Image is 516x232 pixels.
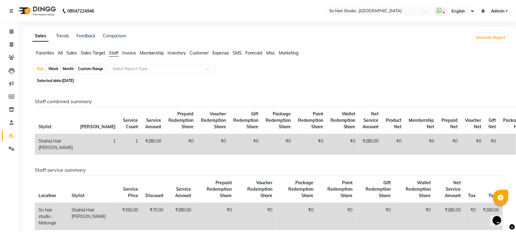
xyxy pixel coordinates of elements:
[289,180,314,198] span: Package Redemption Share
[76,65,105,73] div: Custom Range
[142,134,165,155] td: ₹280.00
[32,31,49,42] a: Sales
[480,203,503,230] td: ₹280.00
[68,203,116,230] td: Shahid Hair [PERSON_NAME]
[58,50,63,56] span: All
[489,118,496,129] span: Gift Net
[262,134,294,155] td: ₹0
[145,118,161,129] span: Service Amount
[190,50,209,56] span: Customer
[80,124,116,129] span: [PERSON_NAME]
[72,193,84,198] span: Stylist
[123,118,138,129] span: Service Count
[363,111,379,129] span: Net Service Amount
[485,134,500,155] td: ₹0
[81,50,105,56] span: Sales Target
[168,50,186,56] span: Inventory
[168,111,193,129] span: Prepaid Redemption Share
[276,203,317,230] td: ₹0
[491,8,504,14] span: Admin
[359,134,382,155] td: ₹280.00
[294,134,327,155] td: ₹0
[116,203,142,230] td: ₹350.00
[201,111,226,129] span: Voucher Redemption Share
[35,99,503,104] h6: Staff combined summary
[195,203,235,230] td: ₹0
[140,50,164,56] span: Membership
[230,134,262,155] td: ₹0
[266,50,275,56] span: Misc
[489,193,499,198] span: Total
[207,180,232,198] span: Prepaid Redemption Share
[465,203,480,230] td: ₹0
[123,186,138,198] span: Service Price
[233,111,258,129] span: Gift Redemption Share
[35,77,76,84] span: Selected date:
[465,118,481,129] span: Voucher Net
[167,203,194,230] td: ₹280.00
[366,180,391,198] span: Gift Redemption Share
[212,50,229,56] span: Expense
[386,118,402,129] span: Product Net
[330,111,356,129] span: Wallet Redemption Share
[438,134,462,155] td: ₹0
[109,50,119,56] span: Staff
[119,134,142,155] td: 1
[317,203,356,230] td: ₹0
[409,118,434,129] span: Membership Net
[435,203,465,230] td: ₹280.00
[103,33,126,39] a: Comparison
[474,33,507,42] button: Generate Report
[382,134,405,155] td: ₹0
[35,65,46,73] div: Day
[235,203,276,230] td: ₹0
[356,203,395,230] td: ₹0
[76,33,95,39] a: Feedback
[328,180,353,198] span: Point Redemption Share
[47,65,60,73] div: Week
[146,193,163,198] span: Discount
[245,50,263,56] span: Forecast
[39,124,51,129] span: Stylist
[298,111,323,129] span: Point Redemption Share
[247,180,272,198] span: Voucher Redemption Share
[36,50,54,56] span: Favorites
[165,134,197,155] td: ₹0
[197,134,230,155] td: ₹0
[66,50,77,56] span: Sales
[35,203,68,230] td: Sn hair studio , Matunga
[442,118,458,129] span: Prepaid Net
[35,167,503,173] h6: Staff service summary
[67,2,94,20] b: 08047224946
[406,180,431,198] span: Wallet Redemption Share
[405,134,438,155] td: ₹0
[395,203,435,230] td: ₹0
[175,186,191,198] span: Service Amount
[266,111,291,129] span: Package Redemption Share
[61,65,75,73] div: Month
[327,134,359,155] td: ₹0
[39,193,56,198] span: Location
[16,2,57,20] img: logo
[468,193,476,198] span: Tax
[76,134,119,155] td: 1
[279,50,298,56] span: Marketing
[122,50,136,56] span: Invoice
[35,134,76,155] td: Shahid Hair [PERSON_NAME]
[142,203,167,230] td: ₹70.00
[490,208,510,226] iframe: chat widget
[445,180,461,198] span: Net Service Amount
[233,50,242,56] span: SMS
[62,78,74,83] span: [DATE]
[56,33,69,39] a: Trends
[462,134,485,155] td: ₹0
